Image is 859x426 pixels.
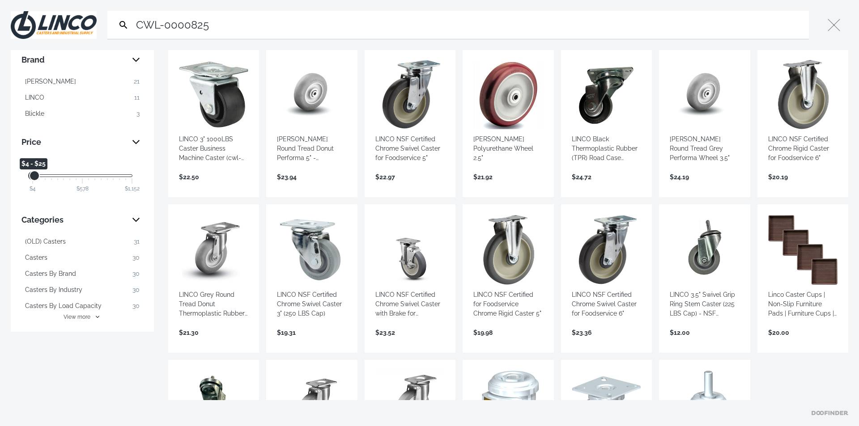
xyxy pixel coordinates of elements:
span: 30 [132,253,140,262]
span: Linco Casters & Industrial Supply [64,187,156,194]
div: $1,152 [125,185,140,193]
div: $4 [30,185,36,193]
div: $4 - $25 [20,158,47,169]
button: Casters By Industry 30 [21,283,143,297]
span: 21 [134,77,140,86]
strong: Sign up and Save 10% On Your Order [38,104,181,113]
span: View more [64,313,90,321]
a: Doofinder home page [812,411,848,415]
div: $578 [77,185,89,193]
span: (OLD) Casters [25,237,66,246]
input: Search… [134,11,805,39]
button: Casters 30 [21,250,143,265]
span: 11 [134,93,140,102]
span: 30 [132,269,140,278]
button: View more [21,313,143,321]
span: Blickle [25,109,44,118]
span: [PERSON_NAME] [25,77,76,86]
svg: Search [118,20,129,30]
button: Casters By Load Capacity 30 [21,299,143,313]
span: Casters By Industry [25,285,82,295]
span: Brand [21,53,125,67]
div: Maximum Price [29,170,40,181]
div: Minimum Price [27,170,38,181]
button: (OLD) Casters 31 [21,234,143,249]
span: Casters By Brand [25,269,76,278]
span: Casters [25,253,47,262]
span: 30 [132,301,140,311]
img: Close [11,11,97,39]
button: [PERSON_NAME] 21 [21,74,143,89]
button: Blickle 3 [21,106,143,121]
span: Categories [21,213,125,227]
span: Casters By Load Capacity [25,301,102,311]
button: Close [820,11,848,39]
span: 30 [132,285,140,295]
input: Subscribe [13,160,58,177]
span: 31 [134,237,140,246]
span: LINCO [25,93,44,102]
button: Casters By Brand 30 [21,266,143,281]
button: LINCO 11 [21,90,143,105]
span: Price [21,135,125,149]
span: 3 [136,109,140,118]
label: Email Address [13,123,206,134]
